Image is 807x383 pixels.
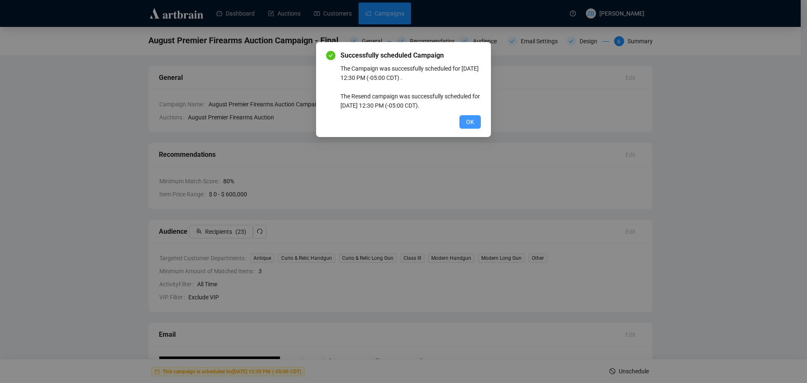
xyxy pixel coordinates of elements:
button: OK [459,115,481,129]
span: Successfully scheduled Campaign [340,50,481,61]
div: The Resend campaign was successfully scheduled for [DATE] 12:30 PM (-05:00 CDT). [340,82,481,110]
span: OK [466,117,474,127]
span: check-circle [326,51,335,60]
div: The Campaign was successfully scheduled for [DATE] 12:30 PM (-05:00 CDT) . [340,64,481,82]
